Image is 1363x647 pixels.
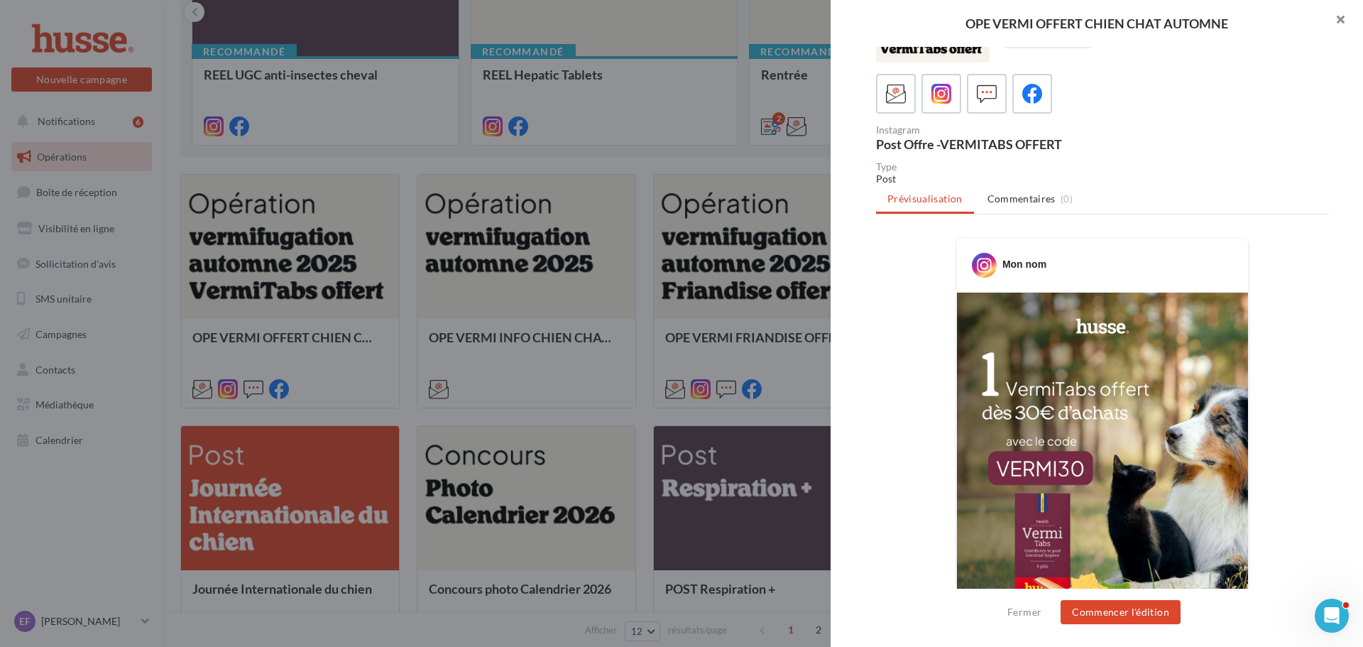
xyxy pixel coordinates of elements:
[876,125,1097,135] div: Instagram
[1061,600,1181,624] button: Commencer l'édition
[876,172,1329,186] div: Post
[1061,193,1073,205] span: (0)
[876,162,1329,172] div: Type
[853,17,1340,30] div: OPE VERMI OFFERT CHIEN CHAT AUTOMNE
[987,192,1056,206] span: Commentaires
[1315,599,1349,633] iframe: Intercom live chat
[876,138,1097,151] div: Post Offre -VERMITABS OFFERT
[1002,257,1046,271] div: Mon nom
[1002,604,1047,621] button: Fermer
